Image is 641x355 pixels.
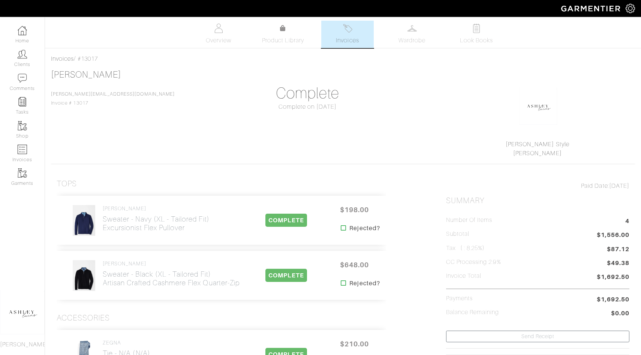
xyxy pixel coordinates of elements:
[446,273,482,280] h5: Invoice Total
[506,141,569,148] a: [PERSON_NAME] Style
[18,97,27,106] img: reminder-icon-8004d30b9f0a5d33ae49ab947aed9ed385cf756f9e5892f1edd6e32f2345188e.png
[407,24,417,33] img: wardrobe-487a4870c1b7c33e795ec22d11cfc2ed9d08956e64fb3008fe2437562e282088.svg
[57,313,110,323] h3: Accessories
[597,231,629,241] span: $1,556.00
[51,70,121,79] a: [PERSON_NAME]
[446,309,499,316] h5: Balance Remaining
[446,231,469,238] h5: Subtotal
[72,205,96,236] img: wdzrjCPDRgbv5cP7h56wNBCp
[51,91,175,106] span: Invoice # 13017
[607,259,629,269] span: $49.38
[446,196,629,205] h2: Summary
[398,36,425,45] span: Wardrobe
[18,168,27,178] img: garments-icon-b7da505a4dc4fd61783c78ac3ca0ef83fa9d6f193b1c9dc38574b1d14d53ca28.png
[103,261,240,267] h4: [PERSON_NAME]
[257,24,309,45] a: Product Library
[611,309,629,319] span: $0.00
[206,36,231,45] span: Overview
[557,2,626,15] img: garmentier-logo-header-white-b43fb05a5012e4ada735d5af1a66efaba907eab6374d6393d1fbf88cb4ef424d.png
[265,214,307,227] span: COMPLETE
[192,21,245,48] a: Overview
[446,295,473,302] h5: Payments
[262,36,304,45] span: Product Library
[216,102,399,111] div: Complete on [DATE]
[103,340,173,346] h4: ZEGNA
[103,261,240,287] a: [PERSON_NAME] Sweater - Black (XL - Tailored Fit)Artisan Crafted Cashmere Flex Quarter-Zip
[513,150,562,157] a: [PERSON_NAME]
[265,269,307,282] span: COMPLETE
[321,21,374,48] a: Invoices
[18,73,27,83] img: comment-icon-a0a6a9ef722e966f86d9cbdc48e553b5cf19dbc54f86b18d962a5391bc8f6eb6.png
[446,331,629,342] a: Send Receipt
[51,54,635,63] div: / #13017
[446,181,629,190] div: [DATE]
[103,215,210,232] h2: Sweater - Navy (XL - Tailored Fit) Excursionist Flex Pullover
[332,336,377,352] span: $210.00
[332,257,377,273] span: $648.00
[446,259,501,266] h5: CC Processing 2.9%
[446,245,485,252] h5: Tax ( : 8.25%)
[214,24,223,33] img: basicinfo-40fd8af6dae0f16599ec9e87c0ef1c0a1fdea2edbe929e3d69a839185d80c458.svg
[332,202,377,218] span: $198.00
[103,205,210,212] h4: [PERSON_NAME]
[607,245,629,254] span: $87.12
[103,205,210,232] a: [PERSON_NAME] Sweater - Navy (XL - Tailored Fit)Excursionist Flex Pullover
[18,26,27,35] img: dashboard-icon-dbcd8f5a0b271acd01030246c82b418ddd0df26cd7fceb0bd07c9910d44c42f6.png
[103,270,240,287] h2: Sweater - Black (XL - Tailored Fit) Artisan Crafted Cashmere Flex Quarter-Zip
[349,224,380,233] strong: Rejected?
[349,279,380,288] strong: Rejected?
[472,24,481,33] img: todo-9ac3debb85659649dc8f770b8b6100bb5dab4b48dedcbae339e5042a72dfd3cc.svg
[581,183,609,189] span: Paid Date:
[343,24,352,33] img: orders-27d20c2124de7fd6de4e0e44c1d41de31381a507db9b33961299e4e07d508b8c.svg
[626,4,635,13] img: gear-icon-white-bd11855cb880d31180b6d7d6211b90ccbf57a29d726f0c71d8c61bd08dd39cc2.png
[51,55,74,62] a: Invoices
[460,36,493,45] span: Look Books
[386,21,438,48] a: Wardrobe
[450,21,503,48] a: Look Books
[597,295,629,304] span: $1,692.50
[51,91,175,97] a: [PERSON_NAME][EMAIL_ADDRESS][DOMAIN_NAME]
[520,87,557,125] img: okhkJxsQsug8ErY7G9ypRsDh.png
[597,273,629,283] span: $1,692.50
[18,121,27,130] img: garments-icon-b7da505a4dc4fd61783c78ac3ca0ef83fa9d6f193b1c9dc38574b1d14d53ca28.png
[216,84,399,102] h1: Complete
[72,260,96,291] img: LZFKQhKFCbULyF8ab7JdSw8c
[446,217,493,224] h5: Number of Items
[625,217,629,227] span: 4
[336,36,359,45] span: Invoices
[18,49,27,59] img: clients-icon-6bae9207a08558b7cb47a8932f037763ab4055f8c8b6bfacd5dc20c3e0201464.png
[57,179,77,189] h3: Tops
[18,145,27,154] img: orders-icon-0abe47150d42831381b5fb84f609e132dff9fe21cb692f30cb5eec754e2cba89.png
